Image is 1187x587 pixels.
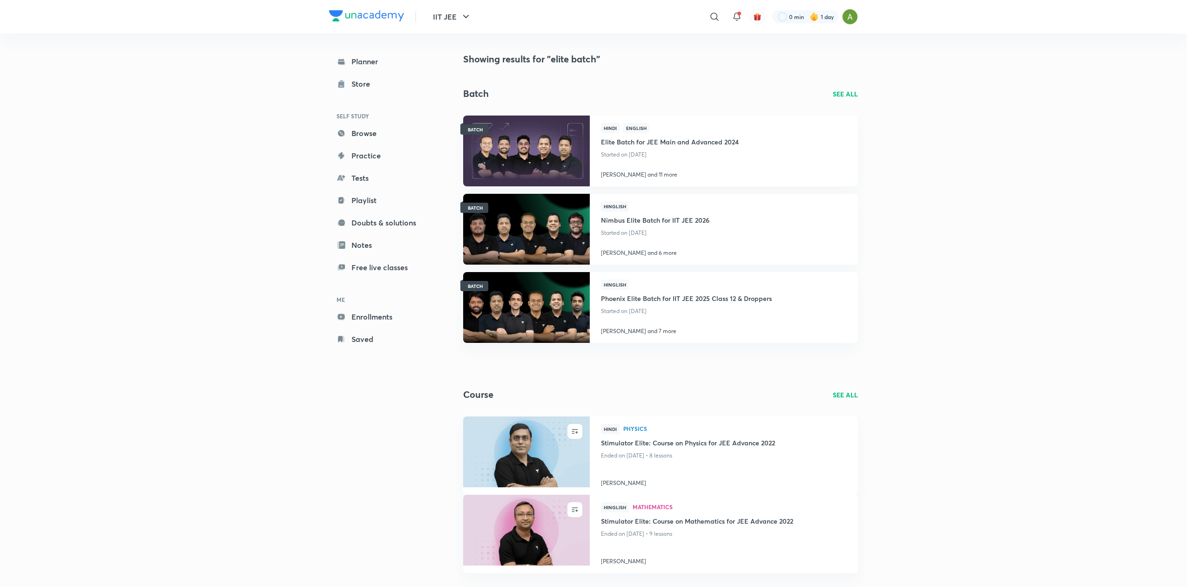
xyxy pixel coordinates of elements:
a: Playlist [329,191,437,210]
div: Store [351,78,376,89]
a: Stimulator Elite: Course on Physics for JEE Advance 2022 [601,438,847,450]
span: BATCH [468,205,483,210]
a: [PERSON_NAME] [601,475,847,487]
h6: SELF STUDY [329,108,437,124]
a: Phoenix Elite Batch for IIT JEE 2025 Class 12 & Droppers [601,290,772,305]
button: avatar [750,9,765,24]
span: Hindi [601,123,620,133]
a: new-thumbnail [463,495,590,573]
img: new-thumbnail [462,416,591,488]
span: Physics [623,426,847,431]
span: Hinglish [601,201,629,212]
a: Enrollments [329,307,437,326]
a: Saved [329,330,437,348]
img: avatar [753,13,762,21]
a: Notes [329,236,437,254]
p: Started on [DATE] [601,227,709,239]
span: Mathematics [633,504,847,510]
img: streak [809,12,819,21]
a: Stimulator Elite: Course on Mathematics for JEE Advance 2022 [601,516,847,528]
a: new-thumbnail [463,416,590,495]
p: Started on [DATE] [601,149,739,161]
button: IIT JEE [427,7,477,26]
a: ThumbnailBATCH [463,272,590,343]
a: Store [329,75,437,93]
span: Hinglish [601,280,629,290]
a: SEE ALL [833,89,858,99]
img: Ajay A [842,9,858,25]
img: Thumbnail [462,115,591,187]
h4: Showing results for "elite batch" [463,52,858,66]
a: Nimbus Elite Batch for IIT JEE 2026 [601,212,709,227]
p: [PERSON_NAME] and 11 more [601,171,739,179]
span: Hindi [601,424,620,434]
a: Browse [329,124,437,143]
a: Practice [329,146,437,165]
img: Thumbnail [462,271,591,343]
img: Company Logo [329,10,404,21]
h2: Course [463,388,493,402]
span: English [623,123,649,133]
a: Planner [329,52,437,71]
span: BATCH [468,127,483,132]
a: SEE ALL [833,390,858,400]
p: [PERSON_NAME] and 7 more [601,327,772,335]
p: Ended on [DATE] • 8 lessons [601,450,847,462]
span: BATCH [468,284,483,288]
a: Free live classes [329,258,437,277]
a: Mathematics [633,504,847,511]
img: new-thumbnail [462,494,591,566]
p: Started on [DATE] [601,305,772,317]
a: Doubts & solutions [329,213,437,232]
p: Ended on [DATE] • 9 lessons [601,528,847,540]
a: Company Logo [329,10,404,24]
span: Hinglish [601,502,629,512]
p: [PERSON_NAME] and 6 more [601,249,709,257]
a: [PERSON_NAME] [601,553,847,566]
a: Physics [623,426,847,432]
h2: Batch [463,87,489,101]
h6: ME [329,292,437,307]
img: Thumbnail [462,193,591,265]
a: Tests [329,169,437,187]
a: ThumbnailBATCH [463,194,590,265]
a: ThumbnailBATCH [463,116,590,186]
a: Elite Batch for JEE Main and Advanced 2024 [601,133,739,149]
